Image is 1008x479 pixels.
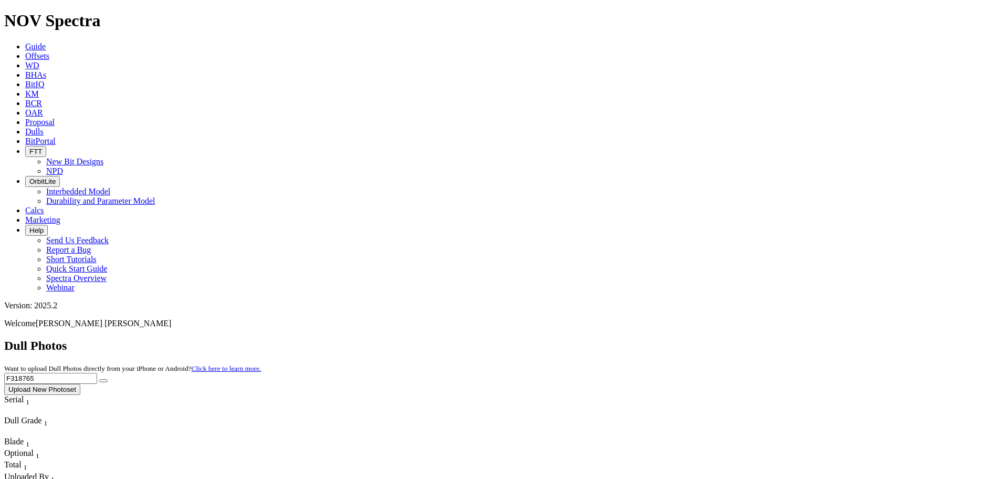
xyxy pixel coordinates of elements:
span: Serial [4,395,24,404]
a: Calcs [25,206,44,215]
sub: 1 [44,419,48,427]
a: KM [25,89,39,98]
a: Quick Start Guide [46,264,107,273]
span: Help [29,226,44,234]
span: [PERSON_NAME] [PERSON_NAME] [36,319,171,328]
div: Blade Sort None [4,437,41,449]
a: Durability and Parameter Model [46,196,155,205]
h1: NOV Spectra [4,11,1004,30]
div: Dull Grade Sort None [4,416,78,428]
sub: 1 [26,398,29,406]
span: Sort None [44,416,48,425]
div: Optional Sort None [4,449,41,460]
a: Short Tutorials [46,255,97,264]
div: Sort None [4,416,78,437]
sub: 1 [24,464,27,472]
a: Send Us Feedback [46,236,109,245]
input: Search Serial Number [4,373,97,384]
button: FTT [25,146,46,157]
sub: 1 [26,440,29,448]
div: Sort None [4,460,41,472]
span: Optional [4,449,34,457]
a: Guide [25,42,46,51]
a: OAR [25,108,43,117]
span: Sort None [26,437,29,446]
a: Dulls [25,127,44,136]
div: Total Sort None [4,460,41,472]
div: Sort None [4,437,41,449]
button: Help [25,225,48,236]
div: Serial Sort None [4,395,49,407]
a: BitIQ [25,80,44,89]
span: FTT [29,148,42,155]
div: Column Menu [4,428,78,437]
a: Offsets [25,51,49,60]
span: Sort None [36,449,39,457]
span: Sort None [24,460,27,469]
a: Marketing [25,215,60,224]
a: Interbedded Model [46,187,110,196]
p: Welcome [4,319,1004,328]
div: Sort None [4,395,49,416]
sub: 1 [36,452,39,460]
a: Spectra Overview [46,274,107,283]
a: NPD [46,166,63,175]
a: BitPortal [25,137,56,145]
a: WD [25,61,39,70]
span: Blade [4,437,24,446]
a: Webinar [46,283,75,292]
a: Click here to learn more. [192,365,261,372]
div: Column Menu [4,407,49,416]
a: BHAs [25,70,46,79]
a: BCR [25,99,42,108]
a: Report a Bug [46,245,91,254]
a: New Bit Designs [46,157,103,166]
div: Version: 2025.2 [4,301,1004,310]
span: OrbitLite [29,178,56,185]
small: Want to upload Dull Photos directly from your iPhone or Android? [4,365,261,372]
span: Dull Grade [4,416,42,425]
a: Proposal [25,118,55,127]
span: Total [4,460,22,469]
h2: Dull Photos [4,339,1004,353]
span: Sort None [26,395,29,404]
button: Upload New Photoset [4,384,80,395]
button: OrbitLite [25,176,60,187]
div: Sort None [4,449,41,460]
